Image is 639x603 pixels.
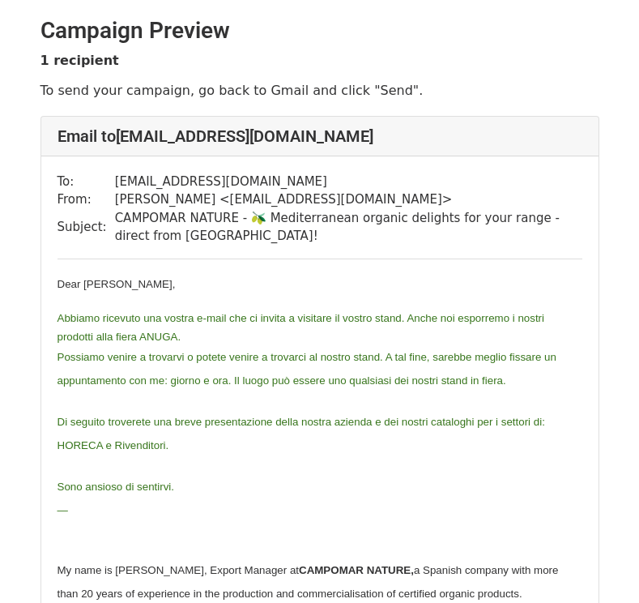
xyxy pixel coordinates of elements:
span: Di seguito troverete una breve presentazione della nostra azienda e dei nostri cataloghi per i se... [58,416,548,451]
td: To: [58,173,115,191]
h4: Email to [EMAIL_ADDRESS][DOMAIN_NAME] [58,126,582,146]
span: Abbiamo ricevuto una vostra e-mail che ci invita a visitare il vostro stand. Anche noi esporremo ... [58,312,547,343]
span: Possiamo venire a trovarvi o potete venire a trovarci al nostro stand. A tal fine, sarebbe meglio... [58,351,560,387]
span: Dear [PERSON_NAME], [58,278,176,290]
span: CAMPOMAR NATURE, [299,564,414,576]
span: — [58,504,68,516]
td: CAMPOMAR NATURE - 🫒 Mediterranean organic delights for your range - direct from [GEOGRAPHIC_DATA]! [115,209,582,246]
td: From: [58,190,115,209]
span: My name is [PERSON_NAME], Export Manager at [58,564,300,576]
span: Sono ansioso di sentirvi. [58,481,174,493]
p: To send your campaign, go back to Gmail and click "Send". [40,82,599,99]
div: ​ [58,309,582,345]
td: [EMAIL_ADDRESS][DOMAIN_NAME] [115,173,582,191]
strong: 1 recipient [40,53,119,68]
h2: Campaign Preview [40,17,599,45]
td: Subject: [58,209,115,246]
td: [PERSON_NAME] < [EMAIL_ADDRESS][DOMAIN_NAME] > [115,190,582,209]
span: a Spanish company with more than 20 years of experience in the production and commercialisation o... [58,564,562,600]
